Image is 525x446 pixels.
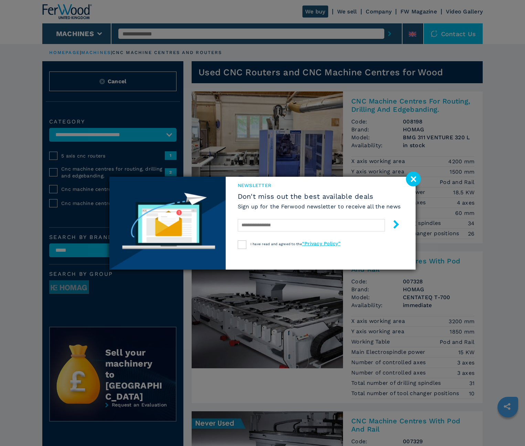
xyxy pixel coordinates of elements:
[385,217,400,233] button: submit-button
[238,203,401,210] h6: Sign up for the Ferwood newsletter to receive all the news
[250,242,341,246] span: I have read and agreed to the
[238,182,401,189] span: newsletter
[302,241,341,246] a: “Privacy Policy”
[238,192,401,200] span: Don't miss out the best available deals
[109,177,226,270] img: Newsletter image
